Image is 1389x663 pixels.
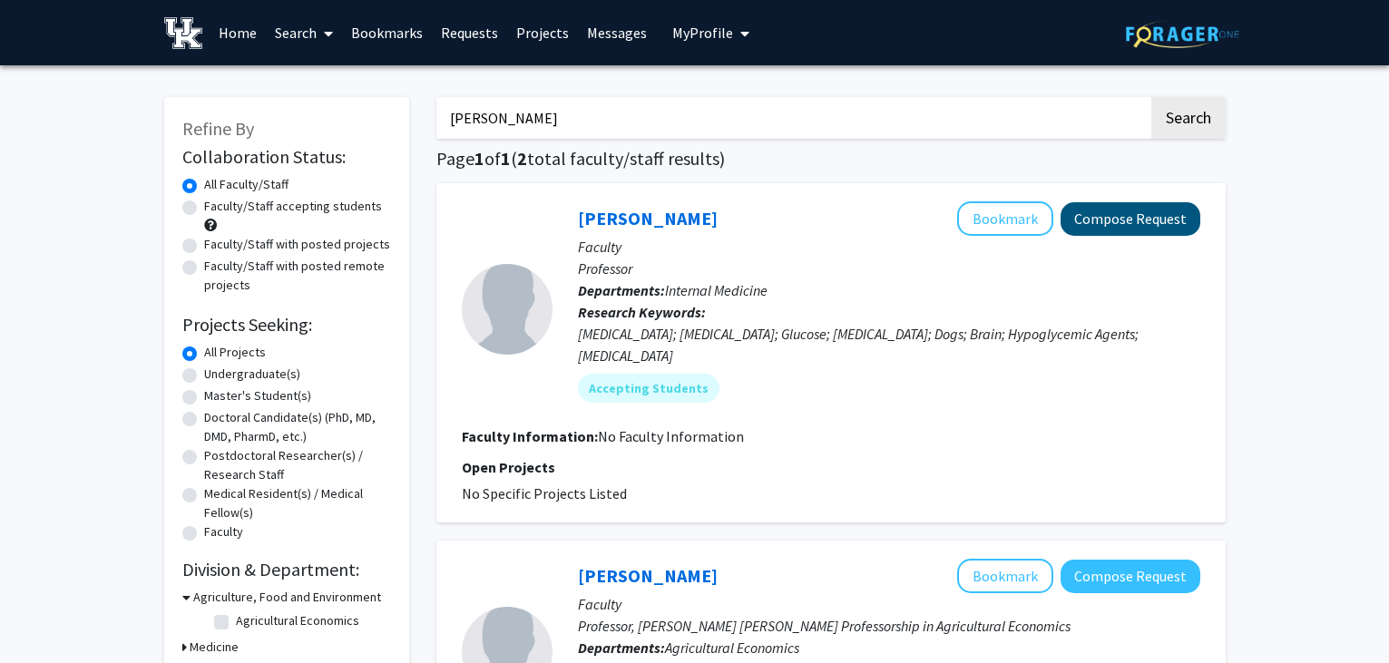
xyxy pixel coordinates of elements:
span: 2 [517,147,527,170]
p: Faculty [578,593,1200,615]
label: Faculty [204,522,243,541]
iframe: Chat [14,581,77,649]
label: Postdoctoral Researcher(s) / Research Staff [204,446,391,484]
a: [PERSON_NAME] [578,207,718,229]
button: Compose Request to Simon Fisher [1061,202,1200,236]
b: Research Keywords: [578,303,706,321]
p: Open Projects [462,456,1200,478]
p: Professor [578,258,1200,279]
p: Faculty [578,236,1200,258]
label: Agricultural Economics [236,611,359,630]
span: Refine By [182,117,254,140]
span: 1 [474,147,484,170]
label: Faculty/Staff with posted projects [204,235,390,254]
a: Projects [507,1,578,64]
a: [PERSON_NAME] [578,564,718,587]
a: Search [266,1,342,64]
h3: Medicine [190,638,239,657]
p: Professor, [PERSON_NAME] [PERSON_NAME] Professorship in Agricultural Economics [578,615,1200,637]
label: Faculty/Staff accepting students [204,197,382,216]
h1: Page of ( total faculty/staff results) [436,148,1226,170]
label: Medical Resident(s) / Medical Fellow(s) [204,484,391,522]
label: Master's Student(s) [204,386,311,405]
a: Bookmarks [342,1,432,64]
a: Requests [432,1,507,64]
span: No Specific Projects Listed [462,484,627,502]
div: [MEDICAL_DATA]; [MEDICAL_DATA]; Glucose; [MEDICAL_DATA]; Dogs; Brain; Hypoglycemic Agents; [MEDIC... [578,323,1200,366]
a: Messages [578,1,656,64]
a: Home [210,1,266,64]
b: Departments: [578,281,665,299]
label: All Projects [204,343,266,362]
label: Undergraduate(s) [204,365,300,384]
button: Compose Request to Alison Davis [1061,560,1200,593]
button: Add Alison Davis to Bookmarks [957,559,1053,593]
h2: Division & Department: [182,559,391,580]
button: Search [1151,97,1226,139]
input: Search Keywords [436,97,1149,139]
button: Add Simon Fisher to Bookmarks [957,201,1053,236]
mat-chip: Accepting Students [578,374,719,403]
label: Doctoral Candidate(s) (PhD, MD, DMD, PharmD, etc.) [204,408,391,446]
img: ForagerOne Logo [1126,20,1239,48]
b: Departments: [578,639,665,657]
h3: Agriculture, Food and Environment [193,588,381,607]
span: My Profile [672,24,733,42]
h2: Collaboration Status: [182,146,391,168]
span: Agricultural Economics [665,639,799,657]
span: Internal Medicine [665,281,768,299]
span: No Faculty Information [598,427,744,445]
h2: Projects Seeking: [182,314,391,336]
span: 1 [501,147,511,170]
b: Faculty Information: [462,427,598,445]
img: University of Kentucky Logo [164,17,203,49]
label: All Faculty/Staff [204,175,289,194]
label: Faculty/Staff with posted remote projects [204,257,391,295]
